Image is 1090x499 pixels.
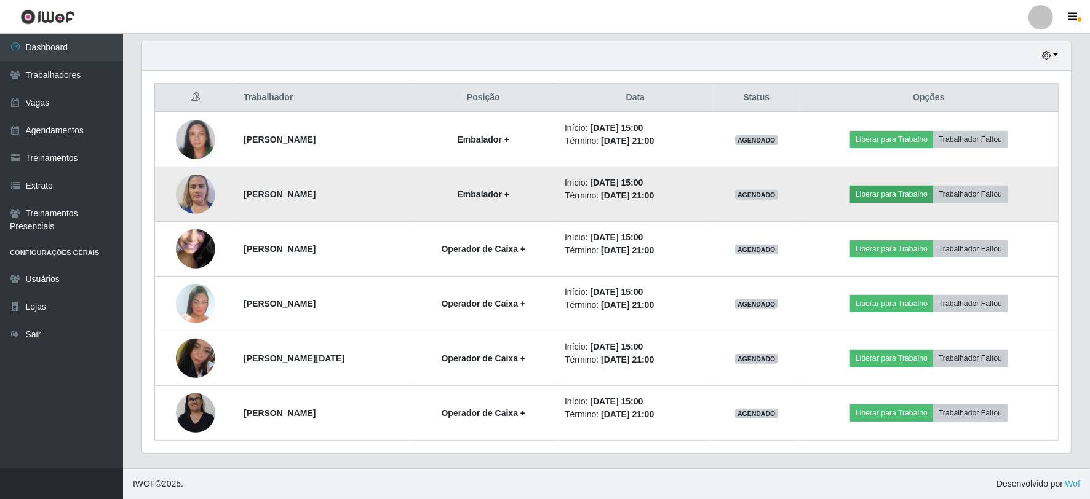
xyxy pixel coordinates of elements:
[557,84,714,112] th: Data
[442,353,526,363] strong: Operador de Caixa +
[601,409,654,419] time: [DATE] 21:00
[565,408,706,421] li: Término:
[565,135,706,147] li: Término:
[244,244,316,254] strong: [PERSON_NAME]
[933,404,1008,422] button: Trabalhador Faltou
[176,387,215,439] img: 1756729068412.jpeg
[735,245,778,254] span: AGENDADO
[565,340,706,353] li: Início:
[850,240,933,257] button: Liberar para Trabalho
[244,135,316,144] strong: [PERSON_NAME]
[601,300,654,310] time: [DATE] 21:00
[176,205,215,293] img: 1746055016214.jpeg
[244,189,316,199] strong: [PERSON_NAME]
[442,299,526,308] strong: Operador de Caixa +
[933,131,1008,148] button: Trabalhador Faltou
[458,189,509,199] strong: Embalador +
[735,135,778,145] span: AGENDADO
[236,84,409,112] th: Trabalhador
[735,190,778,200] span: AGENDADO
[1063,479,1080,489] a: iWof
[735,354,778,364] span: AGENDADO
[590,396,643,406] time: [DATE] 15:00
[458,135,509,144] strong: Embalador +
[176,275,215,332] img: 1737214491896.jpeg
[565,286,706,299] li: Início:
[133,479,156,489] span: IWOF
[590,123,643,133] time: [DATE] 15:00
[601,355,654,364] time: [DATE] 21:00
[565,231,706,244] li: Início:
[714,84,800,112] th: Status
[442,408,526,418] strong: Operador de Caixa +
[997,477,1080,490] span: Desenvolvido por
[590,178,643,187] time: [DATE] 15:00
[601,245,654,255] time: [DATE] 21:00
[735,299,778,309] span: AGENDADO
[565,244,706,257] li: Término:
[565,176,706,189] li: Início:
[850,295,933,312] button: Liberar para Trabalho
[735,409,778,418] span: AGENDADO
[244,299,316,308] strong: [PERSON_NAME]
[20,9,75,25] img: CoreUI Logo
[850,350,933,367] button: Liberar para Trabalho
[933,295,1008,312] button: Trabalhador Faltou
[933,350,1008,367] button: Trabalhador Faltou
[933,186,1008,203] button: Trabalhador Faltou
[933,240,1008,257] button: Trabalhador Faltou
[850,404,933,422] button: Liberar para Trabalho
[176,168,215,220] img: 1752868236583.jpeg
[133,477,183,490] span: © 2025 .
[565,353,706,366] li: Término:
[850,186,933,203] button: Liberar para Trabalho
[565,395,706,408] li: Início:
[176,332,215,384] img: 1737905263534.jpeg
[410,84,558,112] th: Posição
[590,342,643,352] time: [DATE] 15:00
[800,84,1059,112] th: Opções
[850,131,933,148] button: Liberar para Trabalho
[565,189,706,202] li: Término:
[565,299,706,312] li: Término:
[244,353,344,363] strong: [PERSON_NAME][DATE]
[244,408,316,418] strong: [PERSON_NAME]
[601,136,654,146] time: [DATE] 21:00
[176,120,215,159] img: 1731531704923.jpeg
[565,122,706,135] li: Início:
[590,287,643,297] time: [DATE] 15:00
[601,191,654,200] time: [DATE] 21:00
[442,244,526,254] strong: Operador de Caixa +
[590,232,643,242] time: [DATE] 15:00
